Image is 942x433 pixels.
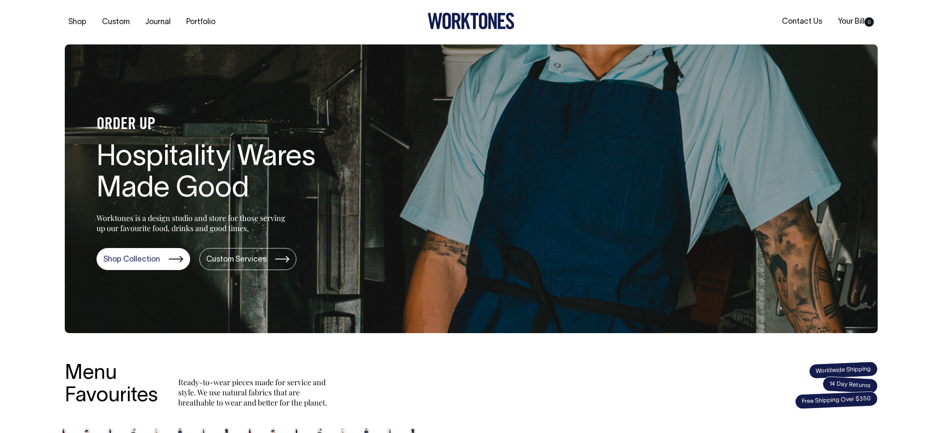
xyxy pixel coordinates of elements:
h4: ORDER UP [97,116,367,134]
a: Your Bill0 [834,15,877,29]
span: 0 [865,17,874,27]
a: Contact Us [779,15,826,29]
span: Free Shipping Over $350 [795,391,878,409]
h3: Menu Favourites [65,363,158,408]
p: Worktones is a design studio and store for those serving up our favourite food, drinks and good t... [97,213,289,233]
a: Shop Collection [97,248,190,270]
span: 14 Day Returns [822,376,878,394]
a: Custom [99,15,133,29]
a: Portfolio [183,15,219,29]
p: Ready-to-wear pieces made for service and style. We use natural fabrics that are breathable to we... [178,377,331,408]
a: Journal [142,15,174,29]
span: Worldwide Shipping [809,361,878,379]
a: Custom Services [199,248,296,270]
h1: Hospitality Wares Made Good [97,142,367,206]
a: Shop [65,15,90,29]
